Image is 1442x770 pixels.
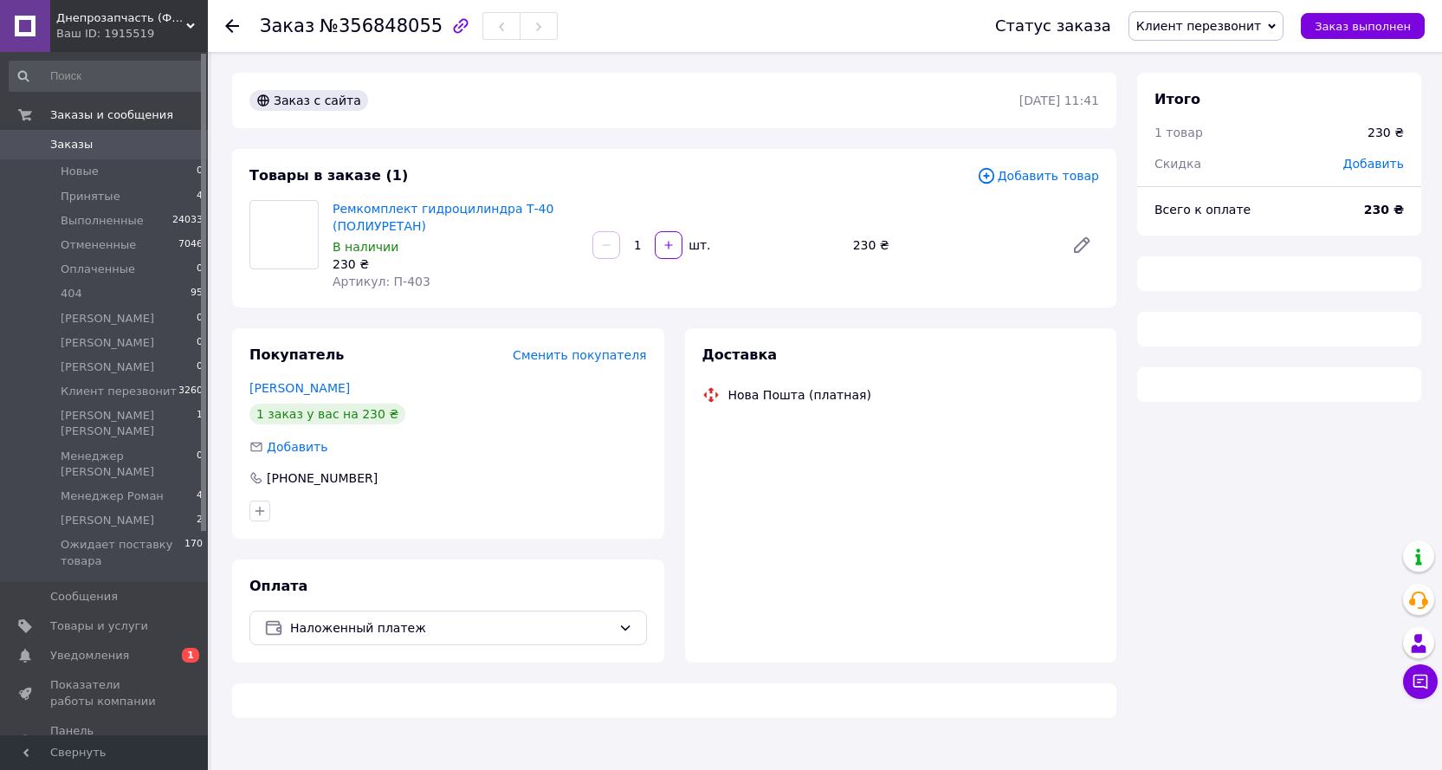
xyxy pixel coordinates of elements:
[50,648,129,663] span: Уведомления
[225,17,239,35] div: Вернуться назад
[1343,157,1404,171] span: Добавить
[9,61,204,92] input: Поиск
[61,213,144,229] span: Выполненные
[182,648,199,663] span: 1
[178,237,203,253] span: 7046
[61,408,197,439] span: [PERSON_NAME] [PERSON_NAME]
[249,167,408,184] span: Товары в заказе (1)
[702,346,778,363] span: Доставка
[197,408,203,439] span: 1
[249,578,307,594] span: Оплата
[50,677,160,709] span: Показатели работы компании
[684,236,712,254] div: шт.
[61,449,197,480] span: Менеджер [PERSON_NAME]
[333,240,398,254] span: В наличии
[724,386,876,404] div: Нова Пошта (платная)
[333,275,430,288] span: Артикул: П-403
[61,262,135,277] span: Оплаченные
[333,202,553,233] a: Ремкомплект гидроцилиндра Т-40 (ПОЛИУРЕТАН)
[50,107,173,123] span: Заказы и сообщения
[249,346,344,363] span: Покупатель
[1064,228,1099,262] a: Редактировать
[61,537,184,568] span: Ожидает поставку товара
[197,489,203,504] span: 4
[61,286,82,301] span: 404
[1154,91,1200,107] span: Итого
[1136,19,1261,33] span: Клиент перезвонит
[846,233,1057,257] div: 230 ₴
[50,589,118,605] span: Сообщения
[995,17,1111,35] div: Статус заказа
[197,359,203,375] span: 0
[1154,203,1251,217] span: Всего к оплате
[265,469,379,487] div: [PHONE_NUMBER]
[260,16,314,36] span: Заказ
[178,384,203,399] span: 3260
[191,286,203,301] span: 95
[61,489,164,504] span: Менеджер Роман
[61,311,154,327] span: [PERSON_NAME]
[50,618,148,634] span: Товары и услуги
[1403,664,1438,699] button: Чат с покупателем
[1315,20,1411,33] span: Заказ выполнен
[61,164,99,179] span: Новые
[1364,203,1404,217] b: 230 ₴
[61,237,136,253] span: Отмененные
[61,335,154,351] span: [PERSON_NAME]
[513,348,646,362] span: Сменить покупателя
[56,10,186,26] span: Днепрозапчасть (ФОП Гаркуша Андрій Олексійович)
[61,359,154,375] span: [PERSON_NAME]
[977,166,1099,185] span: Добавить товар
[333,256,579,273] div: 230 ₴
[61,513,154,528] span: [PERSON_NAME]
[320,16,443,36] span: №356848055
[1301,13,1425,39] button: Заказ выполнен
[1368,124,1404,141] div: 230 ₴
[249,381,350,395] a: [PERSON_NAME]
[197,189,203,204] span: 4
[197,335,203,351] span: 0
[172,213,203,229] span: 24033
[50,723,160,754] span: Панель управления
[1154,126,1203,139] span: 1 товар
[1154,157,1201,171] span: Скидка
[1019,94,1099,107] time: [DATE] 11:41
[197,164,203,179] span: 0
[197,311,203,327] span: 0
[184,537,203,568] span: 170
[197,513,203,528] span: 2
[267,440,327,454] span: Добавить
[61,384,177,399] span: Клиент перезвонит
[56,26,208,42] div: Ваш ID: 1915519
[197,449,203,480] span: 0
[249,90,368,111] div: Заказ с сайта
[290,618,611,637] span: Наложенный платеж
[61,189,120,204] span: Принятые
[249,404,405,424] div: 1 заказ у вас на 230 ₴
[197,262,203,277] span: 0
[50,137,93,152] span: Заказы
